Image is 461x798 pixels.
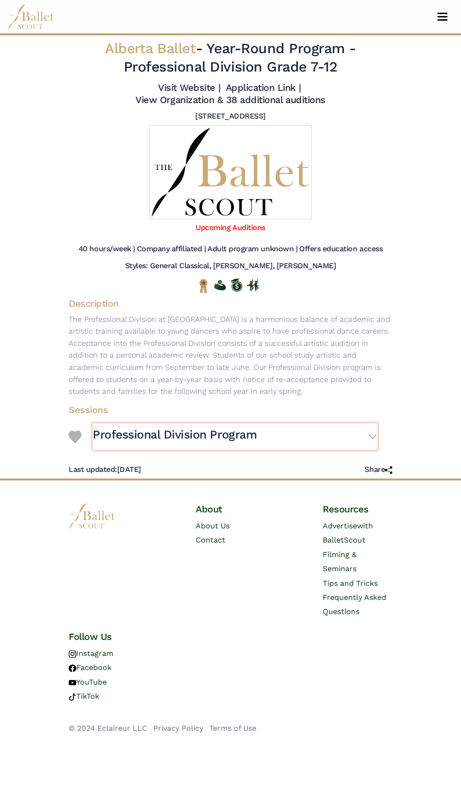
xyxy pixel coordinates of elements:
a: Filming & Seminars [323,550,357,573]
a: Advertisewith BalletScout [323,521,373,544]
a: Application Link | [225,82,301,93]
img: youtube logo [69,679,76,686]
a: Visit Website | [158,82,221,93]
a: Contact [196,535,225,544]
a: Terms of Use [209,724,256,733]
a: About Us [196,521,230,530]
span: Alberta Ballet [105,40,196,56]
img: National [198,279,209,293]
h5: [DATE] [69,465,141,475]
h5: Share [365,465,392,475]
h3: Professional Division Program [93,427,257,443]
a: Frequently Asked Questions [323,593,386,616]
a: Facebook [69,663,111,672]
span: Year-Round Program - [207,40,356,56]
img: Offers Scholarship [230,279,242,292]
a: Upcoming Auditions [196,223,265,232]
p: The Professional Division at [GEOGRAPHIC_DATA] is a harmonious balance of academic and artistic t... [61,313,400,398]
a: Instagram [69,649,113,658]
img: Offers Financial Aid [214,280,226,290]
a: Privacy Policy [153,724,203,733]
button: Toggle navigation [431,12,453,21]
img: facebook logo [69,664,76,672]
button: Professional Division Program [93,423,377,450]
img: instagram logo [69,650,76,658]
a: TikTok [69,692,99,701]
a: YouTube [69,678,107,686]
h5: Styles: General Classical, [PERSON_NAME], [PERSON_NAME] [125,261,336,271]
img: logo [69,503,116,529]
a: Tips and Tricks [323,579,378,588]
h4: About [196,503,265,515]
h4: Resources [323,503,392,515]
h5: Offers education access [299,244,382,254]
span: Last updated: [69,465,117,474]
h5: Company affiliated | [137,244,206,254]
h5: Adult program unknown | [207,244,297,254]
img: Logo [149,125,311,219]
h4: Sessions [61,404,385,416]
h5: [STREET_ADDRESS] [195,112,265,121]
h4: Follow Us [69,630,167,643]
img: In Person [247,279,259,291]
a: View Organization & 38 additional auditions [135,94,325,105]
li: © 2024 Eclaireur LLC [69,722,147,734]
img: tiktok logo [69,693,76,701]
h5: 40 hours/week | [79,244,135,254]
img: Heart [69,431,81,443]
h2: - Professional Division Grade 7-12 [97,39,364,76]
h4: Description [61,297,400,310]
